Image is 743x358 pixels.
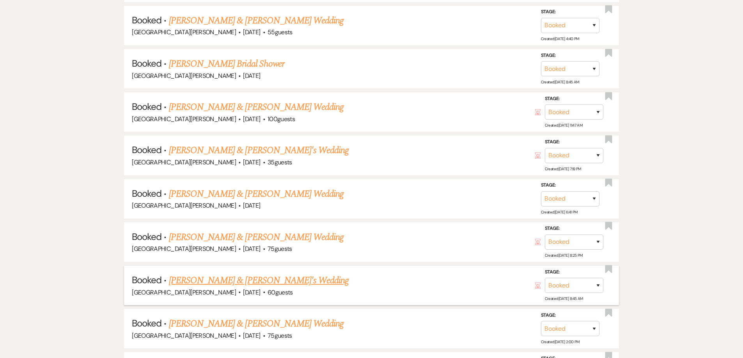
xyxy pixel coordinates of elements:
span: Booked [132,274,161,286]
span: [GEOGRAPHIC_DATA][PERSON_NAME] [132,72,236,80]
a: [PERSON_NAME] & [PERSON_NAME]'s Wedding [169,273,349,287]
span: [DATE] [243,201,260,210]
span: [DATE] [243,158,260,166]
span: [GEOGRAPHIC_DATA][PERSON_NAME] [132,332,236,340]
span: 100 guests [268,115,295,123]
span: Booked [132,231,161,243]
label: Stage: [545,95,603,103]
span: Created: [DATE] 2:00 PM [541,339,580,344]
label: Stage: [541,51,599,60]
span: Created: [DATE] 7:19 PM [545,166,581,171]
span: [DATE] [243,288,260,296]
label: Stage: [541,181,599,190]
span: [GEOGRAPHIC_DATA][PERSON_NAME] [132,158,236,166]
span: Booked [132,57,161,69]
span: [GEOGRAPHIC_DATA][PERSON_NAME] [132,201,236,210]
span: Booked [132,317,161,329]
a: [PERSON_NAME] & [PERSON_NAME] Wedding [169,14,344,28]
span: Booked [132,101,161,113]
span: 75 guests [268,245,292,253]
span: 35 guests [268,158,292,166]
span: [DATE] [243,72,260,80]
span: 55 guests [268,28,293,36]
span: [DATE] [243,115,260,123]
span: [GEOGRAPHIC_DATA][PERSON_NAME] [132,115,236,123]
span: Created: [DATE] 4:40 PM [541,36,579,41]
label: Stage: [545,268,603,276]
span: Created: [DATE] 8:45 AM [541,79,579,85]
a: [PERSON_NAME] Bridal Shower [169,57,284,71]
label: Stage: [541,311,599,320]
span: Created: [DATE] 8:25 PM [545,253,583,258]
span: Created: [DATE] 6:41 PM [541,210,578,215]
a: [PERSON_NAME] & [PERSON_NAME] Wedding [169,187,344,201]
a: [PERSON_NAME] & [PERSON_NAME] Wedding [169,317,344,331]
span: Booked [132,14,161,26]
label: Stage: [545,224,603,233]
span: [GEOGRAPHIC_DATA][PERSON_NAME] [132,288,236,296]
span: Created: [DATE] 8:45 AM [545,296,583,301]
span: Booked [132,187,161,199]
label: Stage: [545,138,603,146]
span: Created: [DATE] 11:47 AM [545,123,582,128]
a: [PERSON_NAME] & [PERSON_NAME]'s Wedding [169,143,349,157]
a: [PERSON_NAME] & [PERSON_NAME] Wedding [169,230,344,244]
span: [GEOGRAPHIC_DATA][PERSON_NAME] [132,28,236,36]
label: Stage: [541,8,599,16]
span: 75 guests [268,332,292,340]
span: [DATE] [243,245,260,253]
span: [DATE] [243,28,260,36]
span: 60 guests [268,288,293,296]
span: Booked [132,144,161,156]
span: [GEOGRAPHIC_DATA][PERSON_NAME] [132,245,236,253]
span: [DATE] [243,332,260,340]
a: [PERSON_NAME] & [PERSON_NAME] Wedding [169,100,344,114]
